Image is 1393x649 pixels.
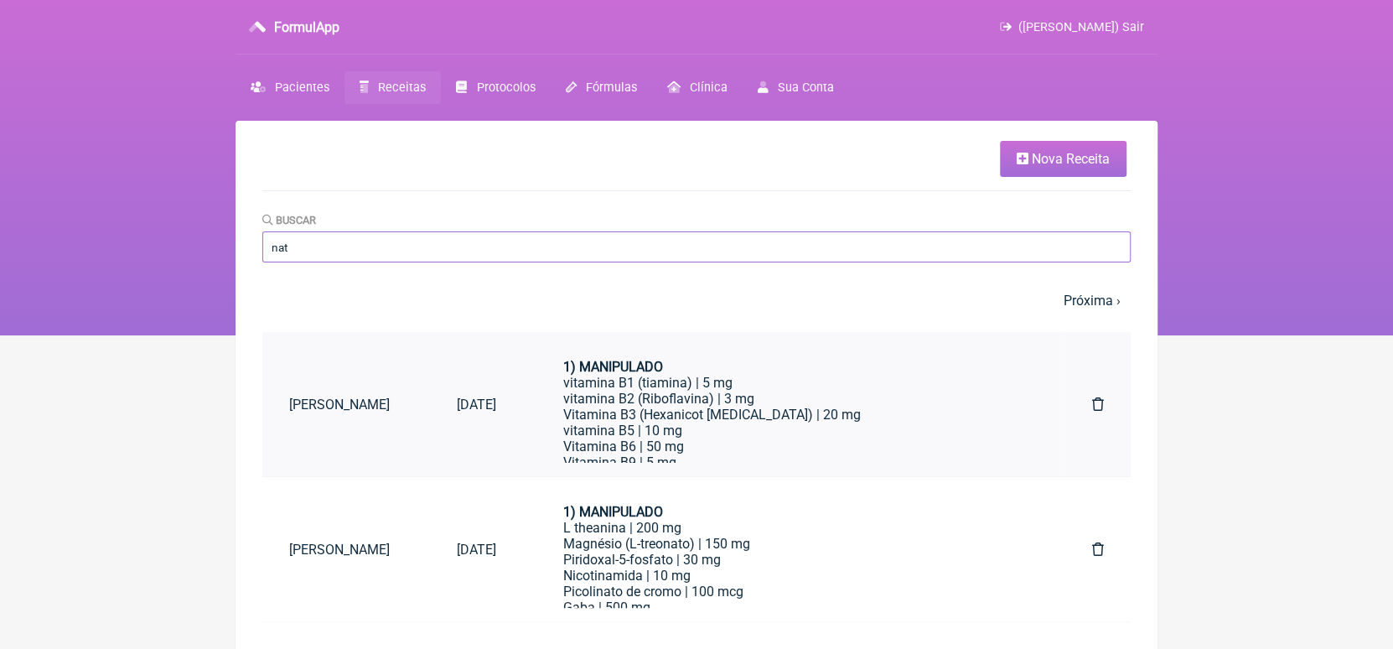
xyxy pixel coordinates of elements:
a: Clínica [652,71,743,104]
a: [PERSON_NAME] [262,383,430,426]
span: Pacientes [275,80,329,95]
a: ([PERSON_NAME]) Sair [1000,20,1144,34]
strong: 1) MANIPULADO [563,359,663,375]
div: Vitamina B9 | 5 mg [563,454,1025,470]
a: Receitas [344,71,441,104]
span: Sua Conta [778,80,834,95]
label: Buscar [262,214,316,226]
a: Protocolos [441,71,550,104]
span: Clínica [690,80,728,95]
a: [PERSON_NAME] [262,528,430,571]
div: L theanina | 200 mg [563,520,1025,536]
span: ([PERSON_NAME]) Sair [1018,20,1144,34]
input: Paciente ou conteúdo da fórmula [262,231,1131,262]
span: Fórmulas [586,80,637,95]
div: vitamina B5 | 10 mg [563,423,1025,439]
span: Nova Receita [1032,151,1110,167]
nav: pager [262,283,1131,319]
div: Piridoxal-5-fosfato | 30 mg [563,552,1025,568]
span: Protocolos [477,80,536,95]
a: Nova Receita [1000,141,1126,177]
a: Sua Conta [743,71,849,104]
strong: 1) MANIPULADO [563,504,663,520]
h3: FormulApp [274,19,339,35]
a: Fórmulas [551,71,652,104]
div: Vitamina B6 | 50 mg [563,439,1025,454]
a: 1) MANIPULADOvitamina B1 (tiamina) | 5 mgvitamina B2 (Riboflavina) | 3 mgVitamina B3 (Hexanicot [... [536,345,1052,463]
a: Próxima › [1064,293,1121,309]
div: Magnésio (L-treonato) | 150 mg [563,536,1025,552]
div: Vitamina B3 (Hexanicot [MEDICAL_DATA]) | 20 mg [563,407,1025,423]
div: Gaba | 500 mg [563,600,1025,615]
a: 1) MANIPULADOL theanina | 200 mgMagnésio (L-treonato) | 150 mgPiridoxal-5-fosfato | 30 mgNicotina... [536,491,1052,608]
div: Nicotinamida | 10 mg [563,568,1025,584]
a: Pacientes [236,71,344,104]
span: Receitas [378,80,426,95]
div: vitamina B2 (Riboflavina) | 3 mg [563,391,1025,407]
div: vitamina B1 (tiamina) | 5 mg [563,375,1025,391]
a: [DATE] [430,383,523,426]
div: Picolinato de cromo | 100 mcg [563,584,1025,600]
a: [DATE] [430,528,523,571]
